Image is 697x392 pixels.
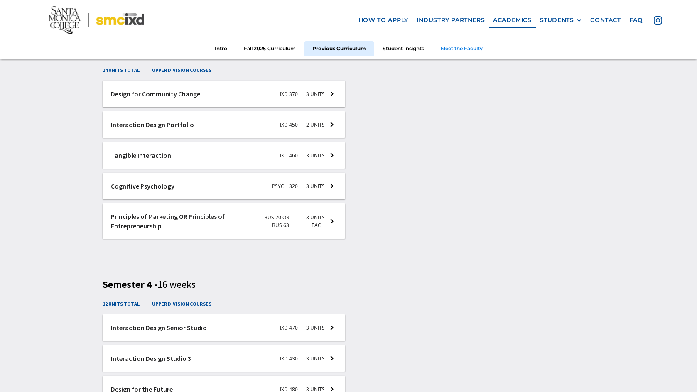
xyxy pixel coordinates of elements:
[152,66,211,74] h4: upper division courses
[49,6,144,34] img: Santa Monica College - SMC IxD logo
[374,41,432,56] a: Student Insights
[412,12,489,28] a: industry partners
[540,17,574,24] div: STUDENTS
[489,12,535,28] a: Academics
[103,66,140,74] h4: 14 units total
[103,279,595,291] h3: Semester 4 -
[625,12,647,28] a: faq
[432,41,491,56] a: Meet the Faculty
[304,41,374,56] a: Previous Curriculum
[103,300,140,308] h4: 12 units total
[586,12,625,28] a: contact
[236,41,304,56] a: Fall 2025 Curriculum
[206,41,236,56] a: Intro
[654,16,662,24] img: icon - instagram
[354,12,412,28] a: how to apply
[152,300,211,308] h4: upper division courses
[157,278,196,291] span: 16 weeks
[540,17,582,24] div: STUDENTS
